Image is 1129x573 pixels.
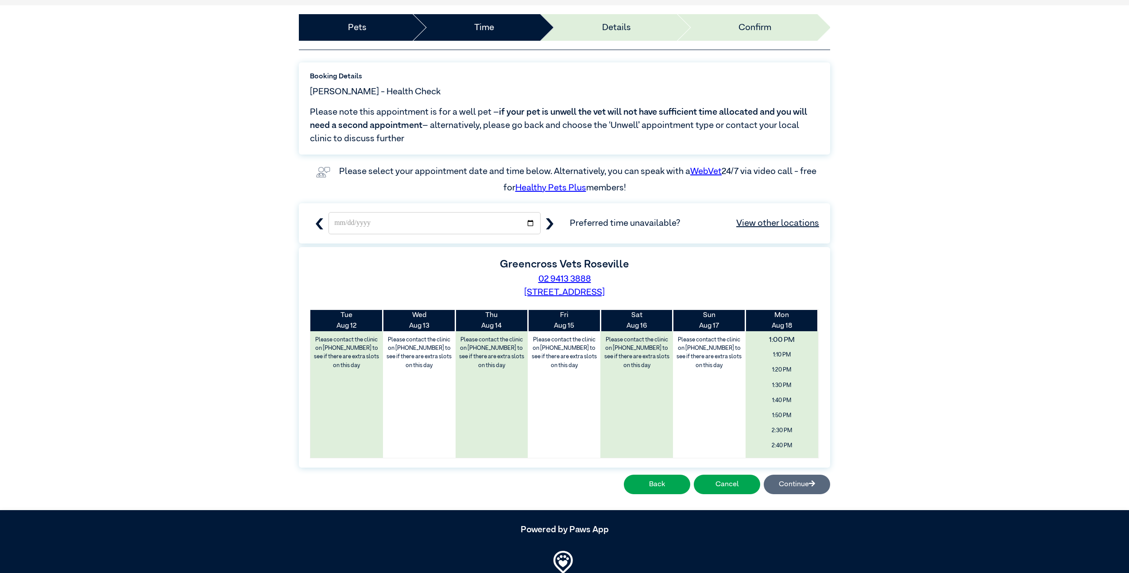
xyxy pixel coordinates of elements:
[384,333,455,372] label: Please contact the clinic on [PHONE_NUMBER] to see if there are extra slots on this day
[600,310,673,331] th: Aug 16
[749,348,815,361] span: 1:10 PM
[749,409,815,422] span: 1:50 PM
[674,333,745,372] label: Please contact the clinic on [PHONE_NUMBER] to see if there are extra slots on this day
[528,310,600,331] th: Aug 15
[746,310,818,331] th: Aug 18
[310,71,819,82] label: Booking Details
[749,454,815,467] span: 3:30 PM
[601,333,672,372] label: Please contact the clinic on [PHONE_NUMBER] to see if there are extra slots on this day
[456,333,527,372] label: Please contact the clinic on [PHONE_NUMBER] to see if there are extra slots on this day
[538,275,591,283] a: 02 9413 3888
[456,310,528,331] th: Aug 14
[500,259,629,270] label: Greencross Vets Roseville
[474,21,494,34] a: Time
[299,524,830,535] h5: Powered by Paws App
[515,183,586,192] a: Healthy Pets Plus
[749,379,815,392] span: 1:30 PM
[694,475,760,494] button: Cancel
[310,105,819,145] span: Please note this appointment is for a well pet – – alternatively, please go back and choose the ‘...
[673,310,746,331] th: Aug 17
[313,163,334,181] img: vet
[383,310,456,331] th: Aug 13
[310,85,441,98] span: [PERSON_NAME] - Health Check
[524,288,605,297] a: [STREET_ADDRESS]
[749,439,815,452] span: 2:40 PM
[339,167,818,192] label: Please select your appointment date and time below. Alternatively, you can speak with a 24/7 via ...
[570,217,819,230] span: Preferred time unavailable?
[529,333,599,372] label: Please contact the clinic on [PHONE_NUMBER] to see if there are extra slots on this day
[310,108,807,130] span: if your pet is unwell the vet will not have sufficient time allocated and you will need a second ...
[624,475,690,494] button: Back
[736,217,819,230] a: View other locations
[749,394,815,407] span: 1:40 PM
[348,21,367,34] a: Pets
[738,332,825,348] span: 1:00 PM
[749,424,815,437] span: 2:30 PM
[690,167,722,176] a: WebVet
[310,310,383,331] th: Aug 12
[311,333,382,372] label: Please contact the clinic on [PHONE_NUMBER] to see if there are extra slots on this day
[749,364,815,376] span: 1:20 PM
